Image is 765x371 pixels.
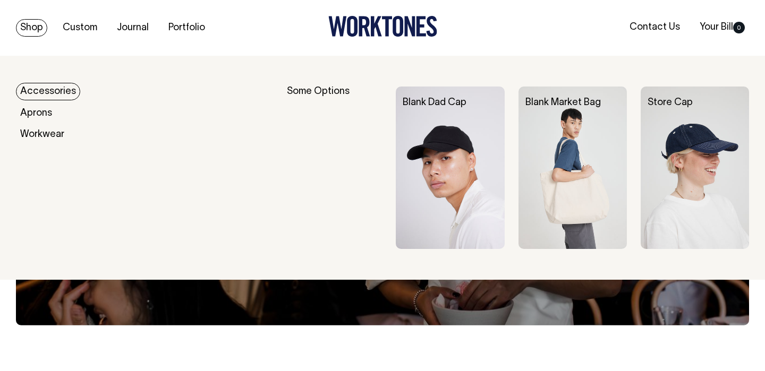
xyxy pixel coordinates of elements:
[164,19,209,37] a: Portfolio
[648,98,693,107] a: Store Cap
[16,19,47,37] a: Shop
[403,98,466,107] a: Blank Dad Cap
[113,19,153,37] a: Journal
[625,19,684,36] a: Contact Us
[16,83,80,100] a: Accessories
[58,19,101,37] a: Custom
[733,22,745,33] span: 0
[287,87,382,249] div: Some Options
[16,105,56,122] a: Aprons
[16,126,69,143] a: Workwear
[641,87,749,249] img: Store Cap
[518,87,627,249] img: Blank Market Bag
[396,87,504,249] img: Blank Dad Cap
[695,19,749,36] a: Your Bill0
[525,98,601,107] a: Blank Market Bag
